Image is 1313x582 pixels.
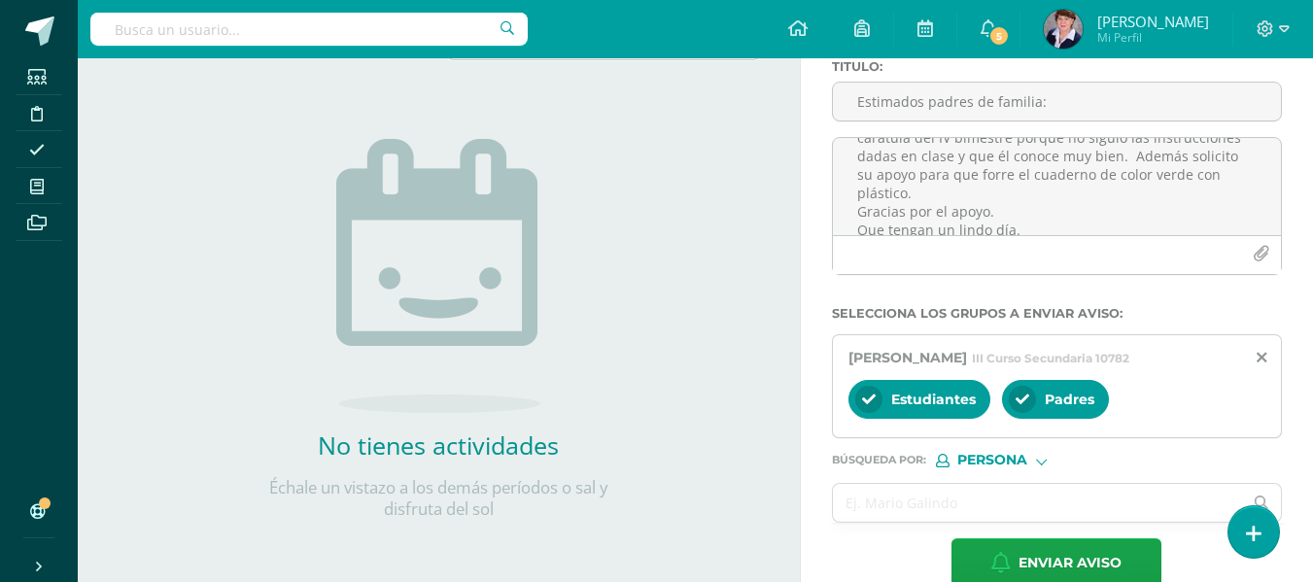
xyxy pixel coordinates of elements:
[833,83,1281,120] input: Titulo
[833,138,1281,235] textarea: Los saludo respetuosamente. por este medio informo que [PERSON_NAME] no está realizando las tarea...
[336,139,540,413] img: no_activities.png
[848,349,967,366] span: [PERSON_NAME]
[1097,12,1209,31] span: [PERSON_NAME]
[90,13,528,46] input: Busca un usuario...
[832,306,1282,321] label: Selecciona los grupos a enviar aviso :
[936,454,1082,467] div: [object Object]
[988,25,1010,47] span: 5
[244,477,633,520] p: Échale un vistazo a los demás períodos o sal y disfruta del sol
[891,391,976,408] span: Estudiantes
[1097,29,1209,46] span: Mi Perfil
[972,351,1129,365] span: III Curso Secundaria 10782
[244,428,633,462] h2: No tienes actividades
[957,455,1027,465] span: Persona
[1044,10,1083,49] img: 49c126ab159c54e96e3d95a6f1df8590.png
[832,455,926,465] span: Búsqueda por :
[832,59,1282,74] label: Titulo :
[1045,391,1094,408] span: Padres
[833,484,1243,522] input: Ej. Mario Galindo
